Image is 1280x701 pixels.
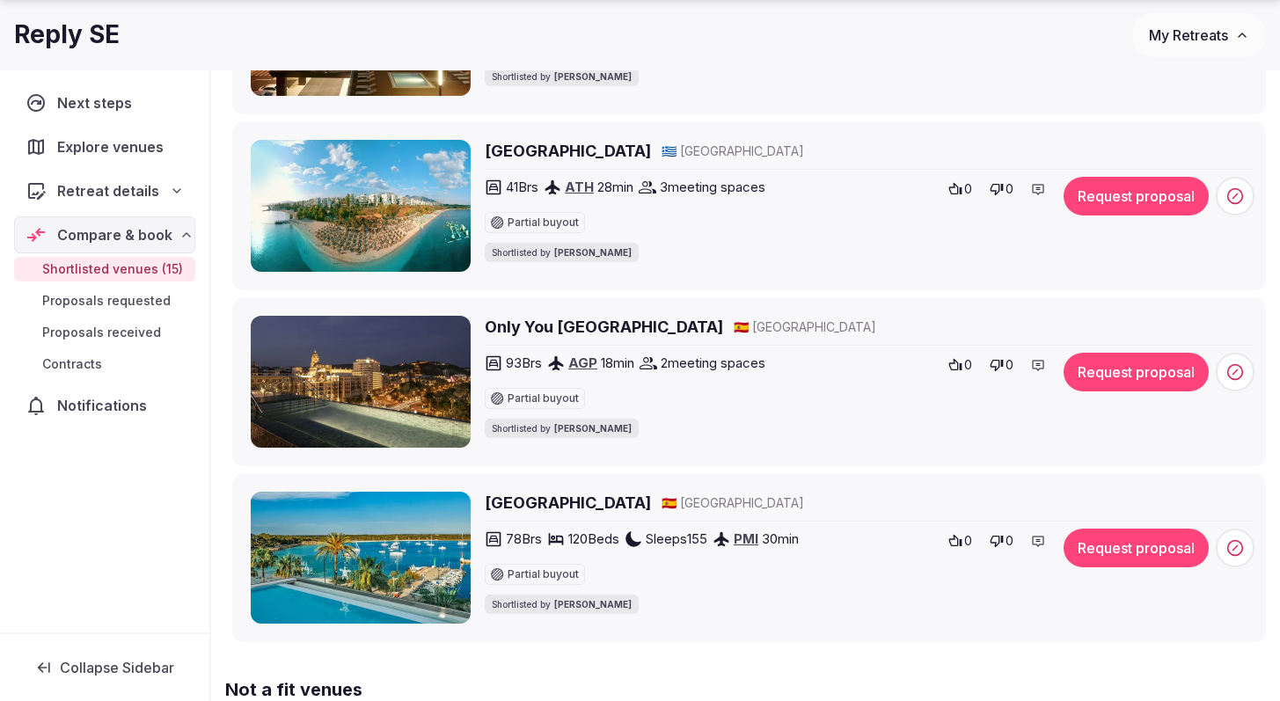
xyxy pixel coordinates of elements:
span: Partial buyout [508,217,579,228]
span: Proposals received [42,324,161,341]
span: 41 Brs [506,178,538,196]
a: Explore venues [14,128,195,165]
span: 2 meeting spaces [661,354,765,372]
span: 78 Brs [506,529,542,548]
button: Collapse Sidebar [14,648,195,687]
span: 93 Brs [506,354,542,372]
div: Shortlisted by [485,419,639,438]
span: 3 meeting spaces [660,178,765,196]
button: 0 [984,353,1019,377]
a: Only You [GEOGRAPHIC_DATA] [485,316,723,338]
span: Collapse Sidebar [60,659,174,676]
button: 0 [943,177,977,201]
span: My Retreats [1149,26,1228,44]
span: 🇬🇷 [662,143,677,158]
a: [GEOGRAPHIC_DATA] [485,140,651,162]
span: 0 [1006,532,1013,550]
span: Partial buyout [508,569,579,580]
span: Notifications [57,395,154,416]
a: Next steps [14,84,195,121]
a: ATH [565,179,594,195]
a: Proposals received [14,320,195,345]
button: 0 [984,177,1019,201]
div: Shortlisted by [485,67,639,86]
img: Hotel Honucai [251,492,471,624]
span: 0 [964,532,972,550]
span: [PERSON_NAME] [554,246,632,259]
span: 120 Beds [568,529,619,548]
span: Explore venues [57,136,171,157]
span: 0 [1006,356,1013,374]
span: 28 min [597,178,633,196]
span: Next steps [57,92,139,113]
button: 0 [984,529,1019,553]
span: 30 min [762,529,799,548]
button: 0 [943,353,977,377]
span: [PERSON_NAME] [554,422,632,434]
a: Shortlisted venues (15) [14,257,195,281]
img: Only You Hotel Málaga [251,316,471,448]
button: Request proposal [1064,529,1209,567]
span: Retreat details [57,180,159,201]
span: Partial buyout [508,393,579,404]
a: Proposals requested [14,288,195,313]
button: 🇪🇸 [662,494,677,512]
span: [GEOGRAPHIC_DATA] [680,494,804,512]
span: [GEOGRAPHIC_DATA] [680,142,804,160]
span: Sleeps 155 [646,529,707,548]
span: Proposals requested [42,292,171,310]
span: 🇪🇸 [734,319,749,334]
span: 0 [964,180,972,198]
a: PMI [734,530,758,547]
span: [GEOGRAPHIC_DATA] [752,318,876,336]
button: Request proposal [1064,177,1209,215]
span: Shortlisted venues (15) [42,260,183,278]
a: AGP [568,354,597,371]
button: 🇬🇷 [662,142,677,160]
img: Palmyra Beach Hotel [251,140,471,272]
span: 🇪🇸 [662,495,677,510]
span: 18 min [601,354,634,372]
span: Compare & book [57,224,172,245]
span: 0 [1006,180,1013,198]
button: Request proposal [1064,353,1209,391]
span: 0 [964,356,972,374]
span: [PERSON_NAME] [554,70,632,83]
button: 🇪🇸 [734,318,749,336]
a: [GEOGRAPHIC_DATA] [485,492,651,514]
button: 0 [943,529,977,553]
span: [PERSON_NAME] [554,598,632,610]
a: Notifications [14,387,195,424]
h1: Reply SE [14,18,120,52]
a: Contracts [14,352,195,376]
div: Shortlisted by [485,595,639,614]
div: Shortlisted by [485,243,639,262]
button: My Retreats [1132,13,1266,57]
span: Contracts [42,355,102,373]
